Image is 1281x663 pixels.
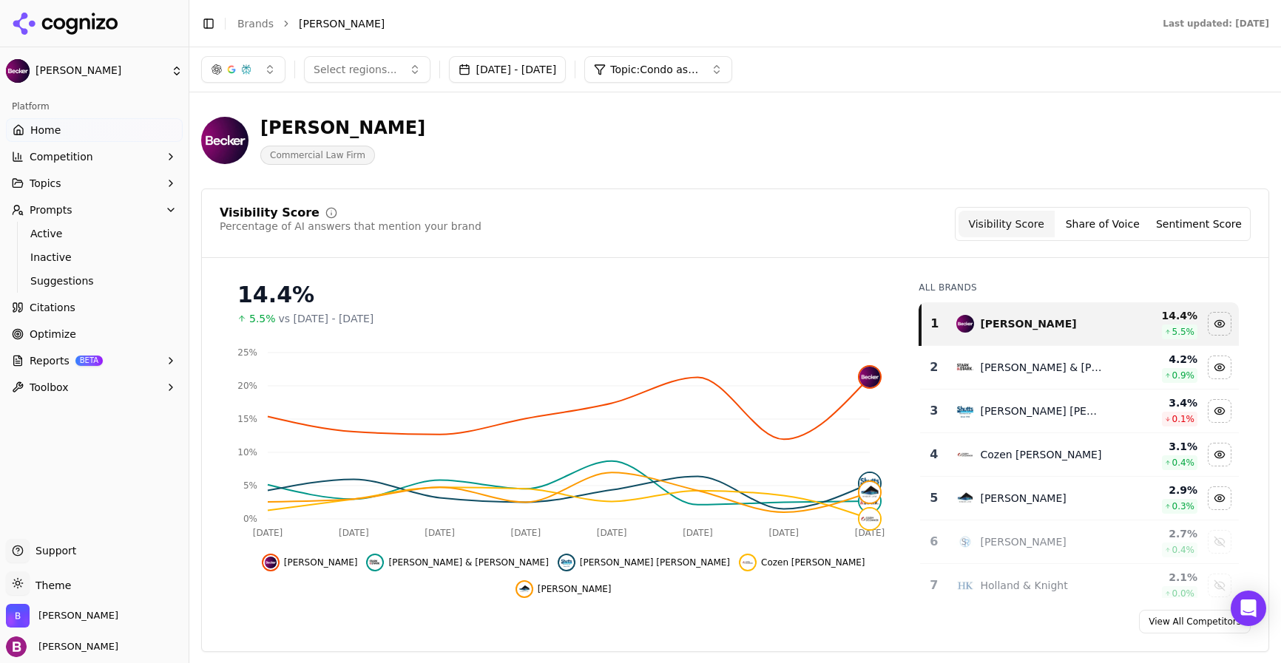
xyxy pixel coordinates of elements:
[30,149,93,164] span: Competition
[253,528,283,538] tspan: [DATE]
[243,514,257,524] tspan: 0%
[538,583,612,595] span: [PERSON_NAME]
[1115,352,1197,367] div: 4.2 %
[237,18,274,30] a: Brands
[6,145,183,169] button: Competition
[926,358,942,376] div: 2
[449,56,567,83] button: [DATE] - [DATE]
[425,528,455,538] tspan: [DATE]
[768,528,799,538] tspan: [DATE]
[859,509,880,529] img: cozen o'connor
[369,557,381,568] img: stark & stark
[516,580,612,598] button: Hide haber data
[597,528,627,538] tspan: [DATE]
[6,636,118,657] button: Open user button
[859,482,880,503] img: haber
[1208,443,1231,466] button: Hide cozen o'connor data
[561,557,572,568] img: shutts bowen
[1172,457,1195,469] span: 0.4 %
[237,414,257,424] tspan: 15%
[956,533,974,551] img: siefried rivera
[859,473,880,494] img: shutts bowen
[920,346,1239,390] tr: 2stark & stark[PERSON_NAME] & [PERSON_NAME]4.2%0.9%Hide stark & stark data
[339,528,369,538] tspan: [DATE]
[518,583,530,595] img: haber
[279,311,374,326] span: vs [DATE] - [DATE]
[201,117,249,164] img: Becker
[1115,439,1197,454] div: 3.1 %
[6,171,183,195] button: Topics
[610,62,699,77] span: Topic: Condo association law
[920,390,1239,433] tr: 3shutts bowen[PERSON_NAME] [PERSON_NAME]3.4%0.1%Hide shutts bowen data
[262,554,358,571] button: Hide becker data
[1172,544,1195,556] span: 0.4 %
[284,557,358,568] span: [PERSON_NAME]
[30,300,75,315] span: Citations
[6,59,30,83] img: Becker
[237,347,257,358] tspan: 25%
[956,358,974,376] img: stark & stark
[220,219,481,234] div: Percentage of AI answers that mention your brand
[920,302,1239,346] tr: 1becker[PERSON_NAME]14.4%5.5%Hide becker data
[237,381,257,391] tspan: 20%
[1115,526,1197,541] div: 2.7 %
[1115,395,1197,410] div: 3.4 %
[739,554,865,571] button: Hide cozen o'connor data
[1115,308,1197,323] div: 14.4 %
[511,528,541,538] tspan: [DATE]
[75,356,103,366] span: BETA
[30,273,159,288] span: Suggestions
[926,533,942,551] div: 6
[24,271,165,291] a: Suggestions
[980,534,1066,549] div: [PERSON_NAME]
[6,95,183,118] div: Platform
[683,528,713,538] tspan: [DATE]
[980,578,1067,593] div: Holland & Knight
[6,296,183,319] a: Citations
[920,477,1239,520] tr: 5haber[PERSON_NAME]2.9%0.3%Hide haber data
[927,315,942,333] div: 1
[1172,413,1195,425] span: 0.1 %
[956,402,974,420] img: shutts bowen
[926,577,942,594] div: 7
[30,543,76,558] span: Support
[1115,483,1197,497] div: 2.9 %
[6,636,27,657] img: Becker
[1172,588,1195,599] span: 0.0 %
[36,64,165,78] span: [PERSON_NAME]
[1208,399,1231,423] button: Hide shutts bowen data
[30,353,70,368] span: Reports
[926,402,942,420] div: 3
[1163,18,1269,30] div: Last updated: [DATE]
[558,554,730,571] button: Hide shutts bowen data
[30,250,159,265] span: Inactive
[30,380,69,395] span: Toolbox
[1055,211,1151,237] button: Share of Voice
[1151,211,1247,237] button: Sentiment Score
[920,564,1239,608] tr: 7holland & knightHolland & Knight2.1%0.0%Show holland & knight data
[1208,574,1231,597] button: Show holland & knight data
[1115,570,1197,585] div: 2.1 %
[243,480,257,491] tspan: 5%
[956,315,974,333] img: becker
[959,211,1055,237] button: Visibility Score
[956,577,974,594] img: holland & knight
[980,404,1103,418] div: [PERSON_NAME] [PERSON_NAME]
[38,609,118,622] span: Becker
[1139,610,1251,633] a: View All Competitors
[980,316,1076,331] div: [PERSON_NAME]
[237,16,1133,31] nav: breadcrumb
[919,282,1239,293] div: All Brands
[956,446,974,463] img: cozen o'connor
[220,207,320,219] div: Visibility Score
[956,489,974,507] img: haber
[237,282,889,308] div: 14.4%
[314,62,397,77] span: Select regions...
[1208,530,1231,554] button: Show siefried rivera data
[24,247,165,268] a: Inactive
[260,146,375,165] span: Commercial Law Firm
[580,557,730,568] span: [PERSON_NAME] [PERSON_NAME]
[30,327,76,341] span: Optimize
[980,447,1101,462] div: Cozen [PERSON_NAME]
[30,579,71,591] span: Theme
